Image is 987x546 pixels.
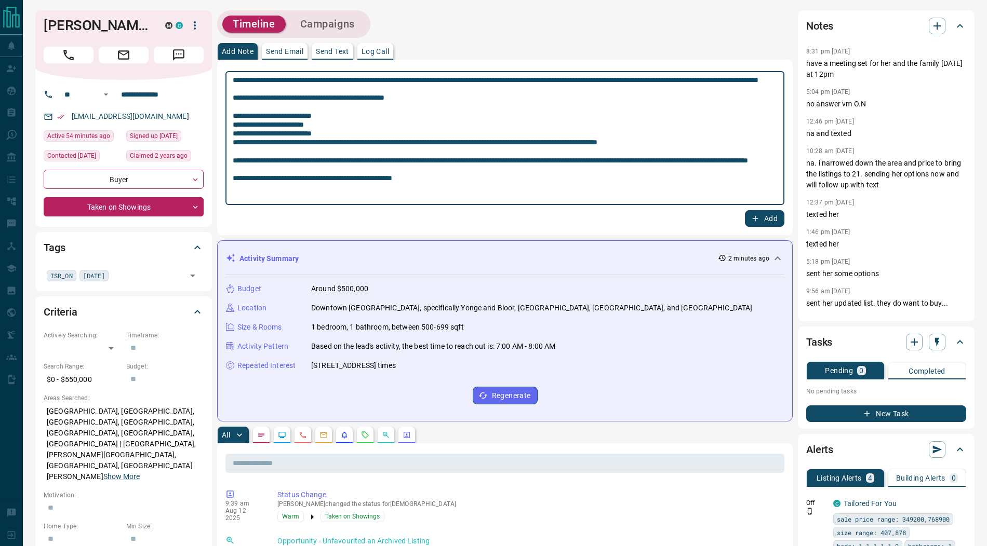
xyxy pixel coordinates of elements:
p: sent her some options [806,268,966,279]
button: Regenerate [473,387,538,404]
p: Downtown [GEOGRAPHIC_DATA], specifically Yonge and Bloor, [GEOGRAPHIC_DATA], [GEOGRAPHIC_DATA], a... [311,303,752,313]
p: Areas Searched: [44,393,204,403]
p: Building Alerts [896,474,945,482]
p: 12:46 pm [DATE] [806,118,854,125]
span: size range: 407,878 [837,527,906,538]
h2: Alerts [806,441,833,458]
h2: Tasks [806,334,832,350]
p: na and texted [806,128,966,139]
p: Location [237,303,266,313]
p: no answer vm O.N [806,99,966,110]
p: [GEOGRAPHIC_DATA], [GEOGRAPHIC_DATA], [GEOGRAPHIC_DATA], [GEOGRAPHIC_DATA], [GEOGRAPHIC_DATA], [G... [44,403,204,485]
span: sale price range: 349200,768900 [837,514,950,524]
span: Warm [282,511,299,522]
svg: Listing Alerts [340,431,349,439]
p: No pending tasks [806,384,966,399]
span: [DATE] [83,270,105,281]
p: Budget: [126,362,204,371]
h2: Criteria [44,304,77,320]
p: Aug 12 2025 [225,507,262,522]
p: [PERSON_NAME] changed the status for [DEMOGRAPHIC_DATA] [277,500,780,508]
button: Open [185,268,200,283]
h1: [PERSON_NAME] [44,17,150,34]
p: 12:37 pm [DATE] [806,199,854,206]
p: [STREET_ADDRESS] times [311,360,396,371]
button: Add [745,210,784,227]
p: 5:04 pm [DATE] [806,88,850,95]
p: Pending [825,367,853,374]
svg: Requests [361,431,369,439]
p: $0 - $550,000 [44,371,121,388]
span: Active 54 minutes ago [47,131,110,141]
span: Call [44,47,94,63]
div: mrloft.ca [165,22,172,29]
p: Budget [237,283,261,294]
span: Taken on Showings [325,511,380,522]
span: Signed up [DATE] [130,131,178,141]
p: Size & Rooms [237,322,282,333]
p: Status Change [277,489,780,500]
p: 2 minutes ago [728,254,769,263]
button: Open [100,88,112,101]
p: Listing Alerts [817,474,862,482]
p: Off [806,498,827,508]
p: 1 bedroom, 1 bathroom, between 500-699 sqft [311,322,464,333]
p: 5:18 pm [DATE] [806,258,850,265]
svg: Notes [257,431,265,439]
a: Tailored For You [844,499,897,508]
p: texted her [806,209,966,220]
div: condos.ca [176,22,183,29]
p: Actively Searching: [44,331,121,340]
div: Criteria [44,299,204,324]
svg: Email Verified [57,113,64,120]
p: Around $500,000 [311,283,368,294]
p: 0 [952,474,956,482]
svg: Calls [299,431,307,439]
div: Taken on Showings [44,197,204,216]
p: Min Size: [126,522,204,531]
button: New Task [806,405,966,422]
h2: Notes [806,18,833,34]
div: Wed Feb 08 2023 [126,150,204,165]
span: ISR_ON [50,270,73,281]
div: Notes [806,13,966,38]
p: Home Type: [44,522,121,531]
p: Repeated Interest [237,360,296,371]
span: Email [99,47,149,63]
span: Contacted [DATE] [47,151,96,161]
p: 10:28 am [DATE] [806,147,854,155]
p: Log Call [362,48,389,55]
p: Based on the lead's activity, the best time to reach out is: 7:00 AM - 8:00 AM [311,341,555,352]
div: Tasks [806,330,966,354]
p: sent her updated list. they do want to buy... [806,298,966,309]
p: 1:46 pm [DATE] [806,228,850,236]
span: Message [154,47,204,63]
svg: Emails [319,431,328,439]
div: Activity Summary2 minutes ago [226,249,784,268]
p: texted her [806,239,966,250]
div: Tags [44,235,204,260]
button: Campaigns [290,16,365,33]
p: Timeframe: [126,331,204,340]
div: Mon Jun 19 2023 [44,150,121,165]
button: Show More [103,471,140,482]
p: have a meeting set for her and the family [DATE] at 12pm [806,58,966,80]
p: na. i narrowed down the area and price to bring the listings to 21. sending her options now and w... [806,158,966,190]
svg: Push Notification Only [806,508,813,515]
div: Tue Aug 12 2025 [44,130,121,145]
p: 0 [859,367,863,374]
svg: Agent Actions [403,431,411,439]
p: Send Email [266,48,303,55]
p: Send Text [316,48,349,55]
div: Alerts [806,437,966,462]
p: Motivation: [44,490,204,500]
p: 4 [868,474,872,482]
svg: Opportunities [382,431,390,439]
p: 8:31 pm [DATE] [806,48,850,55]
a: [EMAIL_ADDRESS][DOMAIN_NAME] [72,112,189,120]
span: Claimed 2 years ago [130,151,188,161]
svg: Lead Browsing Activity [278,431,286,439]
p: Activity Pattern [237,341,288,352]
p: 9:56 am [DATE] [806,288,850,295]
p: Completed [909,367,945,375]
